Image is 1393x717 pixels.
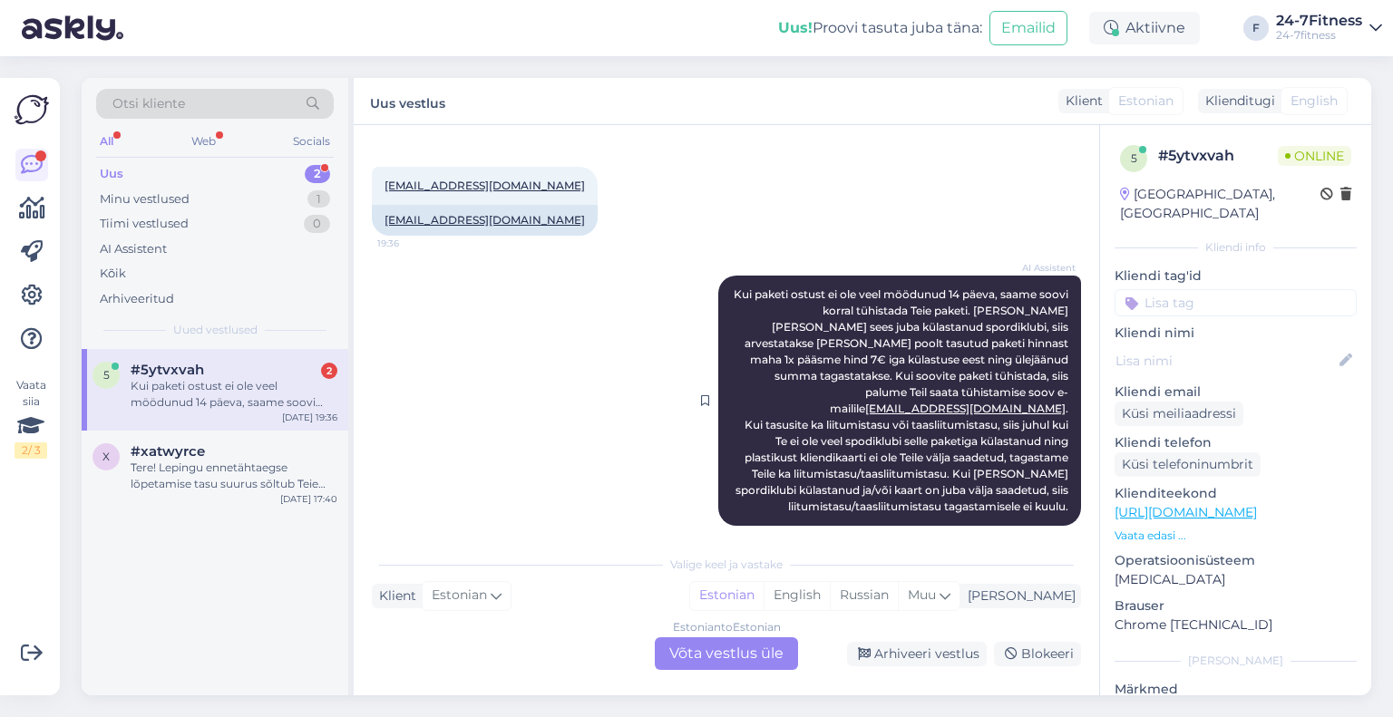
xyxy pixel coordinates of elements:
div: # 5ytvxvah [1158,145,1278,167]
p: [MEDICAL_DATA] [1115,570,1357,589]
div: English [764,582,830,609]
a: [EMAIL_ADDRESS][DOMAIN_NAME] [865,402,1066,415]
div: Küsi meiliaadressi [1115,402,1243,426]
input: Lisa tag [1115,289,1357,316]
div: Socials [289,130,334,153]
a: [EMAIL_ADDRESS][DOMAIN_NAME] [385,179,585,192]
div: Proovi tasuta juba täna: [778,17,982,39]
p: Kliendi email [1115,383,1357,402]
div: [PERSON_NAME] [1115,653,1357,669]
div: [PERSON_NAME] [960,586,1076,606]
input: Lisa nimi [1115,351,1336,371]
span: Uued vestlused [173,322,258,338]
div: [GEOGRAPHIC_DATA], [GEOGRAPHIC_DATA] [1120,185,1320,223]
div: 24-7fitness [1276,28,1362,43]
div: Web [188,130,219,153]
span: Estonian [1118,92,1174,111]
div: Arhiveeri vestlus [847,642,987,666]
div: AI Assistent [100,240,167,258]
div: Minu vestlused [100,190,190,208]
div: F [1243,15,1269,41]
span: Kui paketi ostust ei ole veel möödunud 14 päeva, saame soovi korral tühistada Teie paketi. [PERSO... [734,287,1071,513]
div: Russian [830,582,898,609]
span: Estonian [432,586,487,606]
a: [URL][DOMAIN_NAME] [1115,504,1257,520]
div: Vaata siia [15,377,47,459]
a: 24-7Fitness24-7fitness [1276,14,1382,43]
div: Kliendi info [1115,239,1357,256]
div: Estonian [690,582,764,609]
div: 2 [305,165,330,183]
div: [DATE] 17:40 [280,492,337,506]
div: 1 [307,190,330,208]
p: Märkmed [1115,680,1357,699]
div: [DATE] 19:36 [282,411,337,424]
div: 2 / 3 [15,442,47,459]
div: 2 [321,363,337,379]
div: Blokeeri [994,642,1081,666]
b: Uus! [778,19,813,36]
a: [EMAIL_ADDRESS][DOMAIN_NAME] [385,213,585,227]
p: Operatsioonisüsteem [1115,551,1357,570]
span: AI Assistent [1008,261,1076,275]
div: Uus [100,165,123,183]
div: Estonian to Estonian [673,619,781,635]
p: Kliendi telefon [1115,433,1357,452]
div: Aktiivne [1089,12,1200,44]
div: All [96,130,117,153]
p: Chrome [TECHNICAL_ID] [1115,615,1357,635]
div: Võta vestlus üle [655,637,798,670]
p: Kliendi tag'id [1115,266,1357,286]
span: Online [1278,146,1351,166]
button: Emailid [989,11,1067,45]
div: Klient [1058,92,1103,111]
div: 24-7Fitness [1276,14,1362,28]
div: 0 [304,215,330,233]
div: Valige keel ja vastake [372,557,1081,573]
span: 19:36 [1008,527,1076,540]
div: Küsi telefoninumbrit [1115,452,1261,477]
span: 5 [103,368,110,382]
p: Vaata edasi ... [1115,528,1357,544]
div: Arhiveeritud [100,290,174,308]
img: Askly Logo [15,92,49,127]
div: Klienditugi [1198,92,1275,111]
span: 5 [1131,151,1137,165]
span: #5ytvxvah [131,362,204,378]
label: Uus vestlus [370,89,445,113]
span: #xatwyrce [131,443,205,460]
span: 19:36 [377,237,445,250]
div: Kõik [100,265,126,283]
p: Klienditeekond [1115,484,1357,503]
p: Kliendi nimi [1115,324,1357,343]
p: Brauser [1115,596,1357,615]
span: Otsi kliente [112,94,185,113]
div: Kui paketi ostust ei ole veel möödunud 14 päeva, saame soovi korral tühistada Teie paketi. [PERSO... [131,378,337,411]
div: Klient [372,586,416,606]
div: Tiimi vestlused [100,215,189,233]
span: Muu [908,586,936,603]
div: Tere! Lepingu ennetähtaegse lõpetamise tasu suurus sõltub Teie lepingust [PERSON_NAME] tingimuste... [131,460,337,492]
span: x [102,450,110,463]
span: English [1291,92,1338,111]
